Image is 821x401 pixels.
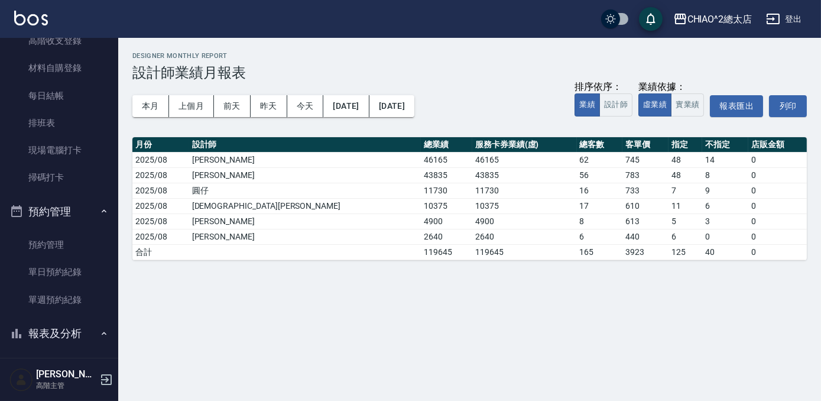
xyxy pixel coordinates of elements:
[5,82,113,109] a: 每日結帳
[639,7,663,31] button: save
[472,167,577,183] td: 43835
[748,229,807,244] td: 0
[421,137,472,153] th: 總業績
[769,95,807,117] button: 列印
[748,244,807,260] td: 0
[702,244,748,260] td: 40
[638,93,671,117] button: 虛業績
[687,12,752,27] div: CHIAO^2總太店
[669,229,702,244] td: 6
[710,95,763,117] button: 報表匯出
[702,214,748,229] td: 3
[36,368,96,380] h5: [PERSON_NAME]
[5,231,113,258] a: 預約管理
[5,286,113,313] a: 單週預約紀錄
[132,229,189,244] td: 2025/08
[472,137,577,153] th: 服務卡券業績(虛)
[575,93,600,117] button: 業績
[287,95,324,117] button: 今天
[5,353,113,380] a: 報表目錄
[472,244,577,260] td: 119645
[575,81,632,93] div: 排序依序：
[702,167,748,183] td: 8
[169,95,214,117] button: 上個月
[622,214,669,229] td: 613
[577,167,623,183] td: 56
[669,214,702,229] td: 5
[669,198,702,214] td: 11
[132,137,807,260] table: a dense table
[669,7,757,31] button: CHIAO^2總太店
[748,167,807,183] td: 0
[622,167,669,183] td: 783
[577,244,623,260] td: 165
[5,137,113,164] a: 現場電腦打卡
[472,198,577,214] td: 10375
[189,183,421,198] td: 圓仔
[599,93,632,117] button: 設計師
[622,244,669,260] td: 3923
[323,95,369,117] button: [DATE]
[577,198,623,214] td: 17
[421,244,472,260] td: 119645
[748,198,807,214] td: 0
[5,27,113,54] a: 高階收支登錄
[251,95,287,117] button: 昨天
[472,183,577,198] td: 11730
[189,229,421,244] td: [PERSON_NAME]
[702,152,748,167] td: 14
[622,229,669,244] td: 440
[5,318,113,349] button: 報表及分析
[702,183,748,198] td: 9
[577,137,623,153] th: 總客數
[132,52,807,60] h2: Designer Monthly Report
[132,167,189,183] td: 2025/08
[421,229,472,244] td: 2640
[189,214,421,229] td: [PERSON_NAME]
[472,152,577,167] td: 46165
[189,152,421,167] td: [PERSON_NAME]
[132,64,807,81] h3: 設計師業績月報表
[622,198,669,214] td: 610
[5,258,113,286] a: 單日預約紀錄
[748,183,807,198] td: 0
[748,152,807,167] td: 0
[669,183,702,198] td: 7
[132,183,189,198] td: 2025/08
[748,214,807,229] td: 0
[702,137,748,153] th: 不指定
[421,152,472,167] td: 46165
[9,368,33,392] img: Person
[5,164,113,191] a: 掃碼打卡
[748,137,807,153] th: 店販金額
[14,11,48,25] img: Logo
[622,137,669,153] th: 客單價
[622,183,669,198] td: 733
[421,214,472,229] td: 4900
[5,109,113,137] a: 排班表
[189,167,421,183] td: [PERSON_NAME]
[214,95,251,117] button: 前天
[5,196,113,227] button: 預約管理
[577,229,623,244] td: 6
[472,229,577,244] td: 2640
[702,198,748,214] td: 6
[472,214,577,229] td: 4900
[577,214,623,229] td: 8
[36,380,96,391] p: 高階主管
[132,214,189,229] td: 2025/08
[577,152,623,167] td: 62
[638,81,704,93] div: 業績依據：
[669,167,702,183] td: 48
[421,198,472,214] td: 10375
[577,183,623,198] td: 16
[421,183,472,198] td: 11730
[421,167,472,183] td: 43835
[669,244,702,260] td: 125
[132,95,169,117] button: 本月
[132,137,189,153] th: 月份
[669,152,702,167] td: 48
[189,137,421,153] th: 設計師
[189,198,421,214] td: [DEMOGRAPHIC_DATA][PERSON_NAME]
